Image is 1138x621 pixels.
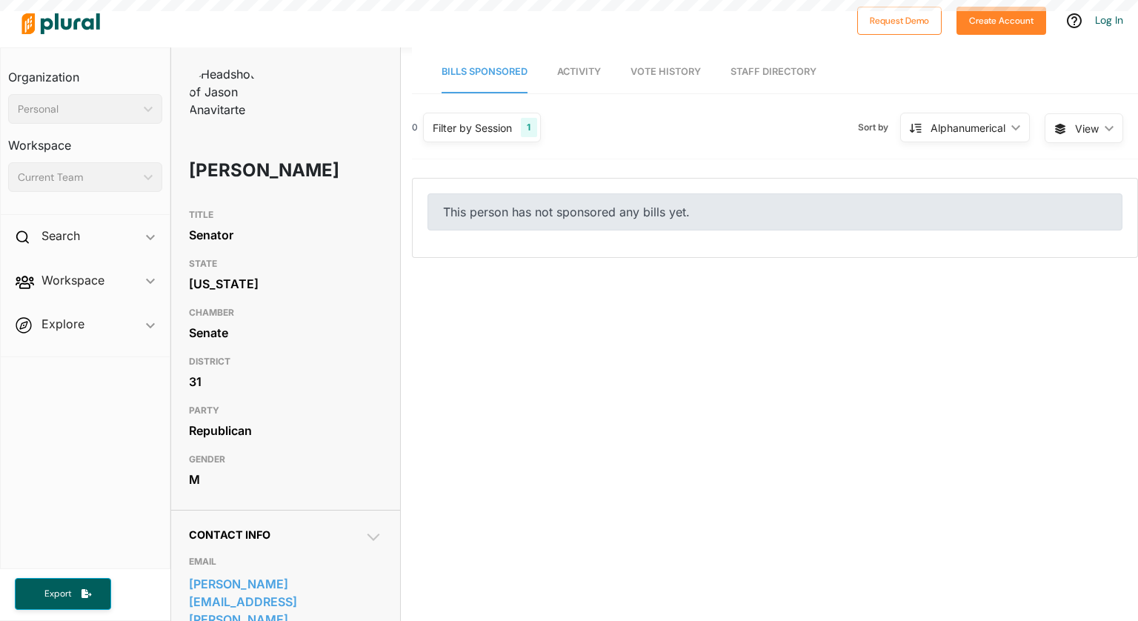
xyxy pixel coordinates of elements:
[189,206,383,224] h3: TITLE
[1075,121,1099,136] span: View
[521,118,536,137] div: 1
[8,56,162,88] h3: Organization
[1095,13,1123,27] a: Log In
[189,322,383,344] div: Senate
[189,553,383,571] h3: EMAIL
[41,228,80,244] h2: Search
[956,7,1046,35] button: Create Account
[189,451,383,468] h3: GENDER
[189,148,305,193] h1: [PERSON_NAME]
[189,402,383,419] h3: PARTY
[857,12,942,27] a: Request Demo
[442,66,528,77] span: Bills Sponsored
[189,304,383,322] h3: CHAMBER
[427,193,1122,230] div: This person has not sponsored any bills yet.
[189,468,383,491] div: M
[189,273,383,295] div: [US_STATE]
[630,66,701,77] span: Vote History
[630,51,701,93] a: Vote History
[189,353,383,371] h3: DISTRICT
[858,121,900,134] span: Sort by
[931,120,1005,136] div: Alphanumerical
[34,588,81,600] span: Export
[442,51,528,93] a: Bills Sponsored
[189,255,383,273] h3: STATE
[18,102,138,117] div: Personal
[189,224,383,246] div: Senator
[557,66,601,77] span: Activity
[18,170,138,185] div: Current Team
[8,124,162,156] h3: Workspace
[857,7,942,35] button: Request Demo
[731,51,816,93] a: Staff Directory
[433,120,512,136] div: Filter by Session
[15,578,111,610] button: Export
[412,121,418,134] div: 0
[189,528,270,541] span: Contact Info
[189,419,383,442] div: Republican
[956,12,1046,27] a: Create Account
[557,51,601,93] a: Activity
[189,371,383,393] div: 31
[189,65,263,119] img: Headshot of Jason Anavitarte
